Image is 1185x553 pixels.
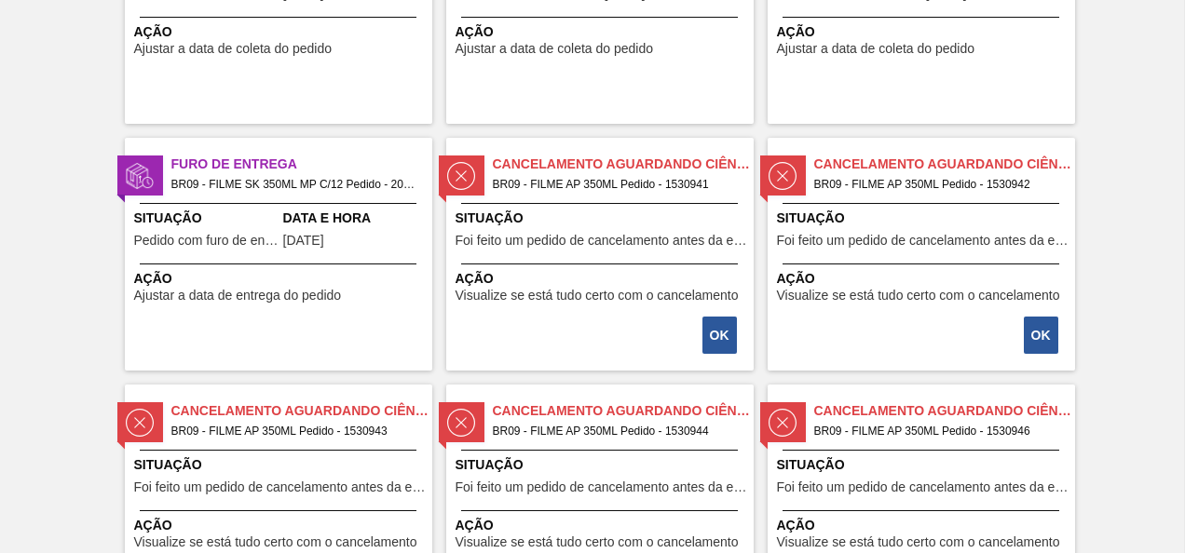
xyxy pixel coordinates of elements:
[777,209,1070,228] span: Situação
[456,22,749,42] span: Ação
[814,174,1060,195] span: BR09 - FILME AP 350ML Pedido - 1530942
[126,409,154,437] img: status
[777,480,1070,494] span: Foi feito um pedido de cancelamento antes da etapa de aguardando faturamento
[456,516,749,535] span: Ação
[171,155,432,174] span: Furo de Entrega
[1024,317,1058,354] button: OK
[134,480,428,494] span: Foi feito um pedido de cancelamento antes da etapa de aguardando faturamento
[447,162,475,190] img: status
[769,409,797,437] img: status
[447,409,475,437] img: status
[456,480,749,494] span: Foi feito um pedido de cancelamento antes da etapa de aguardando faturamento
[134,289,342,303] span: Ajustar a data de entrega do pedido
[777,516,1070,535] span: Ação
[777,455,1070,475] span: Situação
[456,289,739,303] span: Visualize se está tudo certo com o cancelamento
[456,535,739,549] span: Visualize se está tudo certo com o cancelamento
[777,269,1070,289] span: Ação
[171,401,432,421] span: Cancelamento aguardando ciência
[493,155,754,174] span: Cancelamento aguardando ciência
[777,535,1060,549] span: Visualize se está tudo certo com o cancelamento
[134,269,428,289] span: Ação
[456,269,749,289] span: Ação
[777,42,975,56] span: Ajustar a data de coleta do pedido
[456,455,749,475] span: Situação
[283,234,324,248] span: 10/09/2025,
[814,421,1060,441] span: BR09 - FILME AP 350ML Pedido - 1530946
[456,209,749,228] span: Situação
[456,234,749,248] span: Foi feito um pedido de cancelamento antes da etapa de aguardando faturamento
[134,22,428,42] span: Ação
[814,401,1075,421] span: Cancelamento aguardando ciência
[777,22,1070,42] span: Ação
[126,162,154,190] img: status
[702,317,737,354] button: OK
[283,209,428,228] span: Data e Hora
[134,535,417,549] span: Visualize se está tudo certo com o cancelamento
[134,234,279,248] span: Pedido com furo de entrega
[1026,315,1060,356] div: Completar tarefa: 30066923
[493,174,739,195] span: BR09 - FILME AP 350ML Pedido - 1530941
[134,455,428,475] span: Situação
[456,42,654,56] span: Ajustar a data de coleta do pedido
[134,42,333,56] span: Ajustar a data de coleta do pedido
[134,516,428,535] span: Ação
[171,421,417,441] span: BR09 - FILME AP 350ML Pedido - 1530943
[704,315,739,356] div: Completar tarefa: 30066922
[134,209,279,228] span: Situação
[493,421,739,441] span: BR09 - FILME AP 350ML Pedido - 1530944
[777,234,1070,248] span: Foi feito um pedido de cancelamento antes da etapa de aguardando faturamento
[493,401,754,421] span: Cancelamento aguardando ciência
[171,174,417,195] span: BR09 - FILME SK 350ML MP C/12 Pedido - 2010676
[777,289,1060,303] span: Visualize se está tudo certo com o cancelamento
[769,162,797,190] img: status
[814,155,1075,174] span: Cancelamento aguardando ciência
